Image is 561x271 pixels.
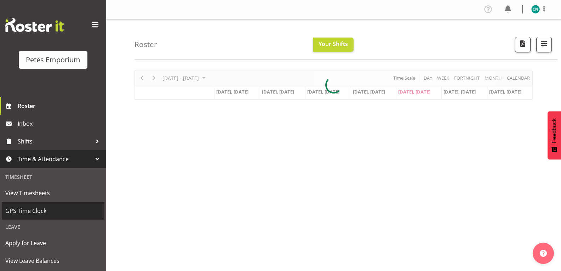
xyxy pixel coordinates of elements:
span: Shifts [18,136,92,147]
span: GPS Time Clock [5,205,101,216]
img: christine-neville11214.jpg [531,5,540,13]
a: GPS Time Clock [2,202,104,220]
span: Feedback [551,118,557,143]
span: Your Shifts [319,40,348,48]
button: Filter Shifts [536,37,552,52]
span: Time & Attendance [18,154,92,164]
span: View Timesheets [5,188,101,198]
a: View Timesheets [2,184,104,202]
div: Petes Emporium [26,55,80,65]
button: Your Shifts [313,38,354,52]
div: Timesheet [2,170,104,184]
button: Download a PDF of the roster according to the set date range. [515,37,531,52]
div: Leave [2,220,104,234]
img: Rosterit website logo [5,18,64,32]
span: Roster [18,101,103,111]
a: Apply for Leave [2,234,104,252]
img: help-xxl-2.png [540,250,547,257]
a: View Leave Balances [2,252,104,270]
span: Inbox [18,118,103,129]
button: Feedback - Show survey [548,111,561,159]
h4: Roster [134,40,157,49]
span: Apply for Leave [5,238,101,248]
span: View Leave Balances [5,255,101,266]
